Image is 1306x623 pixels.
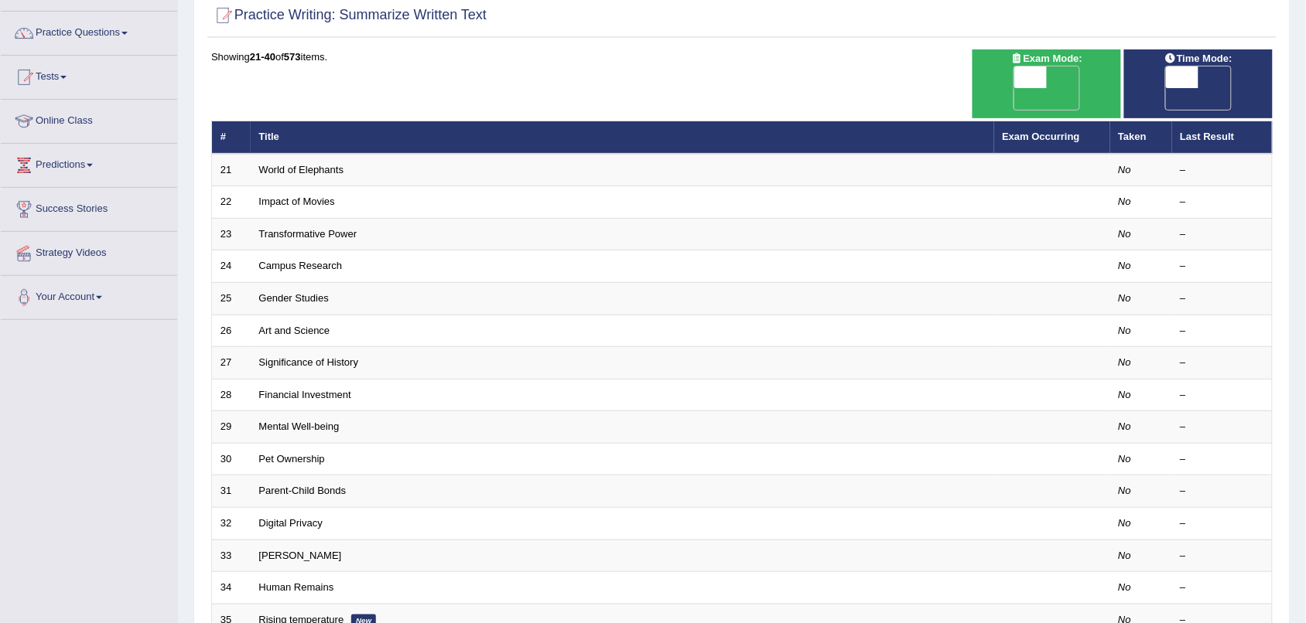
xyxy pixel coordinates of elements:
[259,260,343,271] a: Campus Research
[1181,259,1264,274] div: –
[1172,121,1273,154] th: Last Result
[1,100,177,138] a: Online Class
[1119,228,1132,240] em: No
[1158,51,1239,67] span: Time Mode:
[212,347,251,380] td: 27
[259,356,359,368] a: Significance of History
[1119,356,1132,368] em: No
[259,389,351,400] a: Financial Investment
[212,186,251,219] td: 22
[259,550,342,561] a: [PERSON_NAME]
[1119,550,1132,561] em: No
[1119,485,1132,496] em: No
[1181,580,1264,595] div: –
[259,581,334,593] a: Human Remains
[1,188,177,226] a: Success Stories
[1181,195,1264,209] div: –
[1119,292,1132,304] em: No
[212,250,251,283] td: 24
[1181,356,1264,370] div: –
[259,420,340,432] a: Mental Well-being
[1181,549,1264,563] div: –
[259,196,335,207] a: Impact of Movies
[259,517,323,529] a: Digital Privacy
[1119,325,1132,336] em: No
[259,164,344,175] a: World of Elephants
[212,315,251,347] td: 26
[1119,517,1132,529] em: No
[1,56,177,94] a: Tests
[1181,324,1264,339] div: –
[1181,452,1264,467] div: –
[212,218,251,250] td: 23
[1181,420,1264,434] div: –
[212,475,251,508] td: 31
[1181,163,1264,178] div: –
[212,507,251,540] td: 32
[284,51,301,63] b: 573
[1,144,177,182] a: Predictions
[251,121,994,154] th: Title
[1110,121,1172,154] th: Taken
[1003,131,1080,142] a: Exam Occurring
[1119,389,1132,400] em: No
[1181,516,1264,531] div: –
[1181,227,1264,242] div: –
[212,121,251,154] th: #
[259,453,325,465] a: Pet Ownership
[259,325,330,336] a: Art and Science
[212,154,251,186] td: 21
[212,411,251,444] td: 29
[1119,196,1132,207] em: No
[259,485,347,496] a: Parent-Child Bonds
[1119,164,1132,175] em: No
[211,49,1273,64] div: Showing of items.
[973,49,1121,118] div: Show exams occurring in exams
[250,51,275,63] b: 21-40
[1,232,177,271] a: Strategy Videos
[1,12,177,50] a: Practice Questions
[212,443,251,475] td: 30
[1181,291,1264,306] div: –
[259,292,329,304] a: Gender Studies
[1119,581,1132,593] em: No
[1005,51,1089,67] span: Exam Mode:
[1181,388,1264,403] div: –
[259,228,357,240] a: Transformative Power
[1,276,177,315] a: Your Account
[212,283,251,315] td: 25
[212,540,251,572] td: 33
[1119,260,1132,271] em: No
[211,4,487,27] h2: Practice Writing: Summarize Written Text
[212,572,251,604] td: 34
[1181,484,1264,499] div: –
[1119,453,1132,465] em: No
[1119,420,1132,432] em: No
[212,379,251,411] td: 28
